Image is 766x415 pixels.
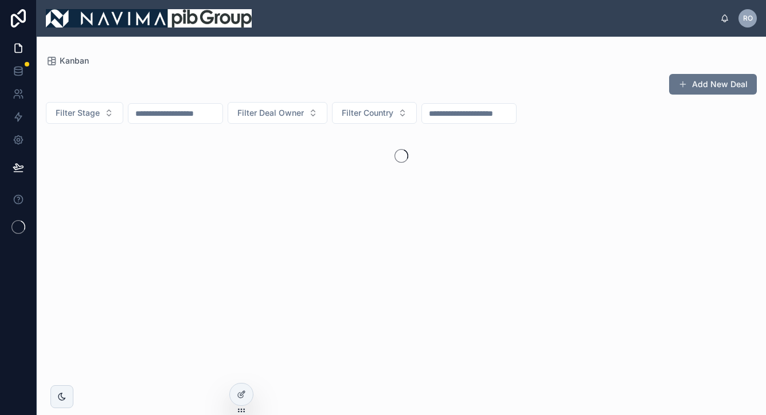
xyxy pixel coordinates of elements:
button: Select Button [332,102,417,124]
button: Select Button [46,102,123,124]
button: Select Button [228,102,327,124]
span: RO [743,14,753,23]
div: scrollable content [261,16,720,21]
button: Add New Deal [669,74,757,95]
span: Filter Country [342,107,393,119]
a: Kanban [46,55,89,66]
span: Filter Stage [56,107,100,119]
span: Kanban [60,55,89,66]
img: App logo [46,9,252,28]
span: Filter Deal Owner [237,107,304,119]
